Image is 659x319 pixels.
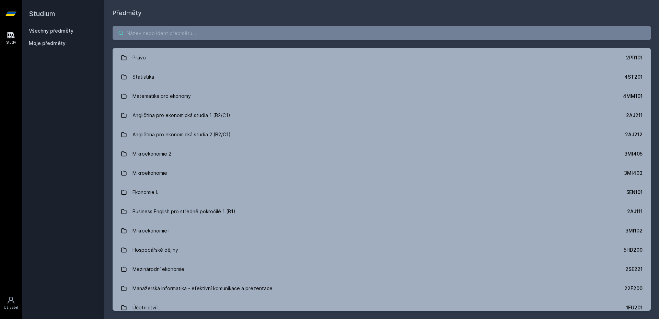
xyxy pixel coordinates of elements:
[113,67,651,87] a: Statistika 4ST201
[132,109,230,122] div: Angličtina pro ekonomická studia 1 (B2/C1)
[626,54,643,61] div: 2PR101
[113,144,651,163] a: Mikroekonomie 2 3MI405
[113,106,651,125] a: Angličtina pro ekonomická studia 1 (B2/C1) 2AJ211
[29,40,66,47] span: Moje předměty
[113,240,651,260] a: Hospodářské dějiny 5HD200
[132,89,191,103] div: Matematika pro ekonomy
[132,166,167,180] div: Mikroekonomie
[113,260,651,279] a: Mezinárodní ekonomie 2SE221
[132,205,235,218] div: Business English pro středně pokročilé 1 (B1)
[626,304,643,311] div: 1FU201
[113,87,651,106] a: Matematika pro ekonomy 4MM101
[625,266,643,273] div: 2SE221
[132,301,160,315] div: Účetnictví I.
[627,208,643,215] div: 2AJ111
[4,305,18,310] div: Uživatel
[624,285,643,292] div: 22F200
[113,125,651,144] a: Angličtina pro ekonomická studia 2 (B2/C1) 2AJ212
[113,279,651,298] a: Manažerská informatika - efektivní komunikace a prezentace 22F200
[624,170,643,176] div: 3MI403
[623,93,643,100] div: 4MM101
[113,202,651,221] a: Business English pro středně pokročilé 1 (B1) 2AJ111
[132,262,184,276] div: Mezinárodní ekonomie
[29,28,73,34] a: Všechny předměty
[113,298,651,317] a: Účetnictví I. 1FU201
[624,150,643,157] div: 3MI405
[132,70,154,84] div: Statistika
[113,163,651,183] a: Mikroekonomie 3MI403
[132,128,231,141] div: Angličtina pro ekonomická studia 2 (B2/C1)
[624,247,643,253] div: 5HD200
[113,221,651,240] a: Mikroekonomie I 3MI102
[626,189,643,196] div: 5EN101
[113,183,651,202] a: Ekonomie I. 5EN101
[625,131,643,138] div: 2AJ212
[624,73,643,80] div: 4ST201
[625,227,643,234] div: 3MI102
[1,27,21,48] a: Study
[132,224,170,238] div: Mikroekonomie I
[132,243,178,257] div: Hospodářské dějiny
[113,48,651,67] a: Právo 2PR101
[6,40,16,45] div: Study
[132,147,171,161] div: Mikroekonomie 2
[113,8,651,18] h1: Předměty
[1,293,21,314] a: Uživatel
[626,112,643,119] div: 2AJ211
[113,26,651,40] input: Název nebo ident předmětu…
[132,185,158,199] div: Ekonomie I.
[132,282,273,295] div: Manažerská informatika - efektivní komunikace a prezentace
[132,51,146,65] div: Právo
